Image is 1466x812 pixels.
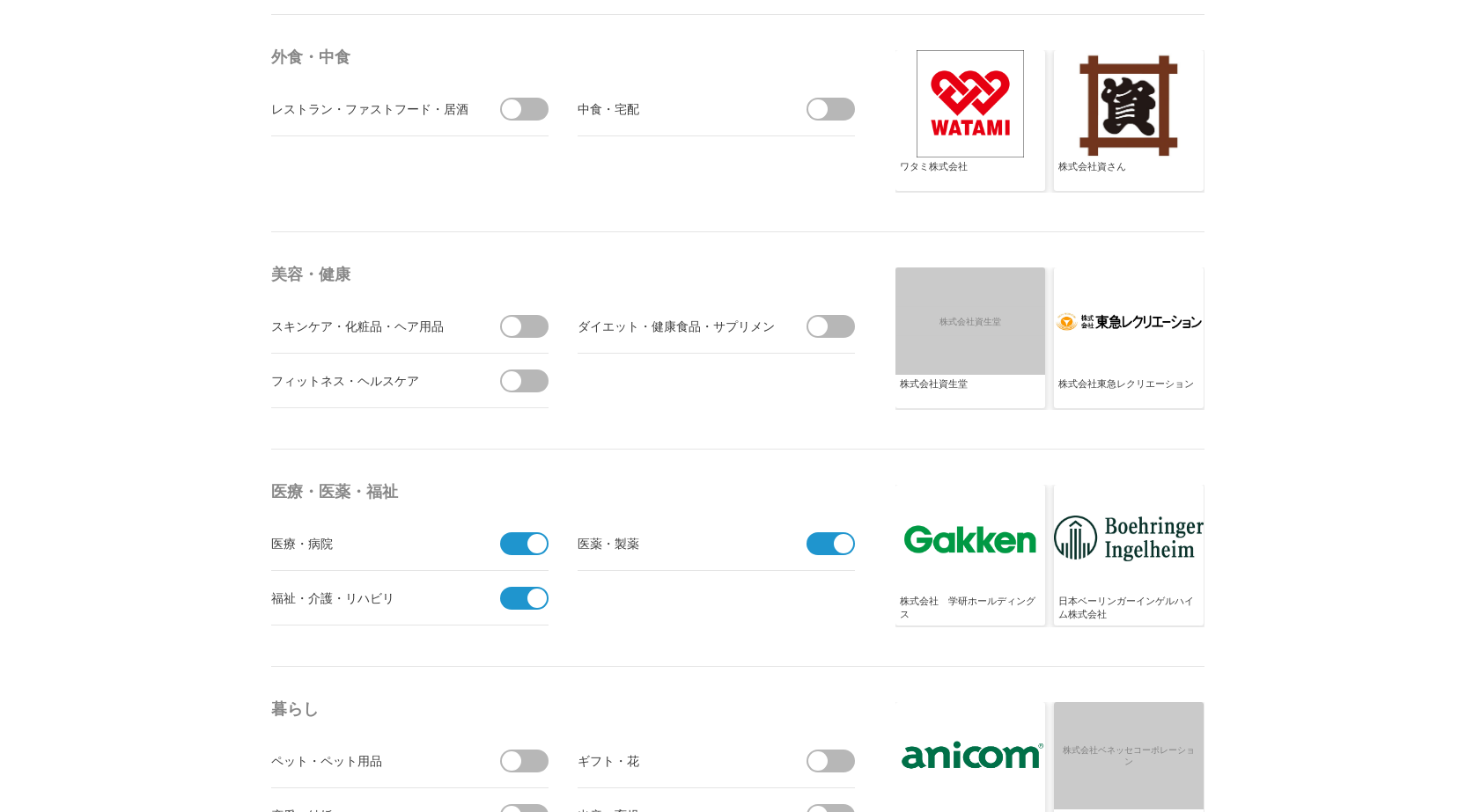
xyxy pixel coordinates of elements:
div: ダイエット・健康食品・サプリメント [578,315,776,337]
div: 株式会社資さん [1058,160,1199,188]
div: ペット・ペット用品 [271,750,469,772]
div: ワタミ株式会社 [900,160,1041,188]
div: スキンケア・化粧品・ヘア用品 [271,315,469,337]
div: 中食・宅配 [578,98,776,120]
div: フィットネス・ヘルスケア [271,369,469,391]
h4: 暮らし [271,693,861,725]
div: 株式会社資生堂 [900,377,1041,406]
h4: 外食・中食 [271,41,861,73]
div: 医療・病院 [271,532,469,554]
h4: 医療・医薬・福祉 [271,476,861,508]
div: ギフト・花 [578,750,776,772]
span: 株式会社ベネッセコーポレーション [1051,735,1205,776]
h4: 美容・健康 [271,259,861,290]
div: 福祉・介護・リハビリ [271,587,469,609]
div: 医薬・製薬 [578,532,776,554]
div: レストラン・ファストフード・居酒屋 [271,98,469,120]
div: 株式会社東急レクリエーション [1058,377,1199,406]
span: 株式会社資生堂 [893,307,1047,336]
div: 株式会社 学研ホールディングス [900,595,1041,623]
div: 日本ベーリンガーインゲルハイム株式会社 [1058,595,1199,623]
